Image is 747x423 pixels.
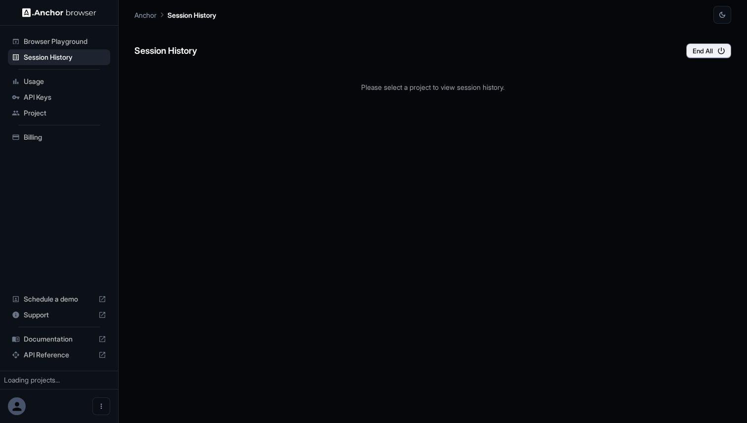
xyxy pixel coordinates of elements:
div: Usage [8,74,110,89]
span: Billing [24,132,106,142]
span: Session History [24,52,106,62]
div: API Reference [8,347,110,363]
div: Session History [8,49,110,65]
nav: breadcrumb [134,9,216,20]
span: API Reference [24,350,94,360]
div: Support [8,307,110,323]
span: Project [24,108,106,118]
button: End All [686,43,731,58]
span: Documentation [24,334,94,344]
img: Anchor Logo [22,8,96,17]
div: Documentation [8,331,110,347]
p: Session History [167,10,216,20]
p: Anchor [134,10,157,20]
div: Schedule a demo [8,291,110,307]
div: Project [8,105,110,121]
span: Support [24,310,94,320]
div: Billing [8,129,110,145]
h6: Session History [134,44,197,58]
span: Usage [24,77,106,86]
span: Browser Playground [24,37,106,46]
button: Open menu [92,397,110,415]
div: API Keys [8,89,110,105]
p: Please select a project to view session history. [134,82,731,92]
span: Schedule a demo [24,294,94,304]
span: API Keys [24,92,106,102]
div: Loading projects... [4,375,114,385]
div: Browser Playground [8,34,110,49]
